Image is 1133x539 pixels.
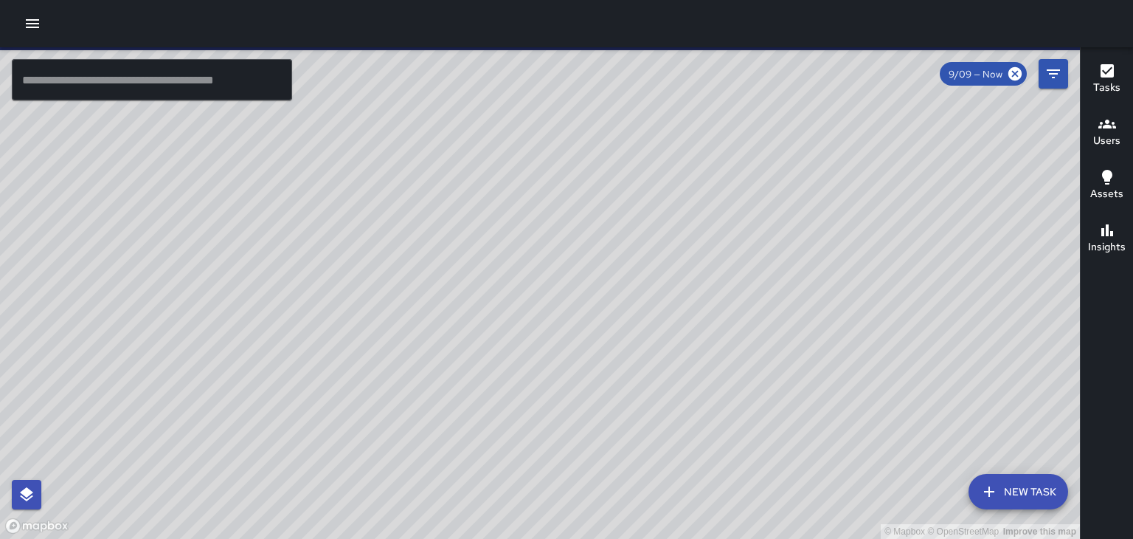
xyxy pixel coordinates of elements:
button: Filters [1039,59,1068,89]
button: Assets [1081,159,1133,213]
button: New Task [969,474,1068,509]
button: Tasks [1081,53,1133,106]
span: 9/09 — Now [940,68,1011,80]
h6: Users [1093,133,1120,149]
div: 9/09 — Now [940,62,1027,86]
h6: Assets [1090,186,1123,202]
button: Insights [1081,213,1133,266]
h6: Insights [1088,239,1126,255]
button: Users [1081,106,1133,159]
h6: Tasks [1093,80,1120,96]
